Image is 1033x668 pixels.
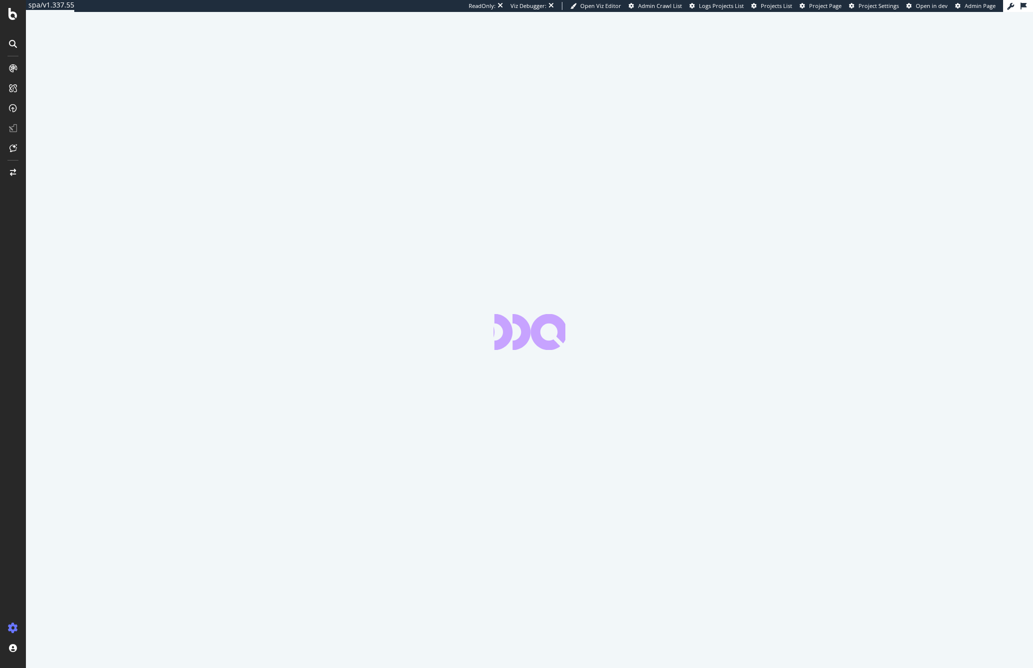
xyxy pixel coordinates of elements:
a: Open in dev [906,2,948,10]
div: animation [494,314,565,350]
span: Admin Crawl List [638,2,682,9]
span: Project Page [809,2,842,9]
span: Admin Page [965,2,996,9]
span: Open Viz Editor [580,2,621,9]
a: Admin Crawl List [629,2,682,10]
div: ReadOnly: [469,2,496,10]
span: Project Settings [859,2,899,9]
a: Open Viz Editor [570,2,621,10]
a: Admin Page [955,2,996,10]
div: Viz Debugger: [511,2,546,10]
span: Logs Projects List [699,2,744,9]
a: Projects List [751,2,792,10]
a: Project Settings [849,2,899,10]
span: Projects List [761,2,792,9]
a: Project Page [800,2,842,10]
span: Open in dev [916,2,948,9]
a: Logs Projects List [689,2,744,10]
